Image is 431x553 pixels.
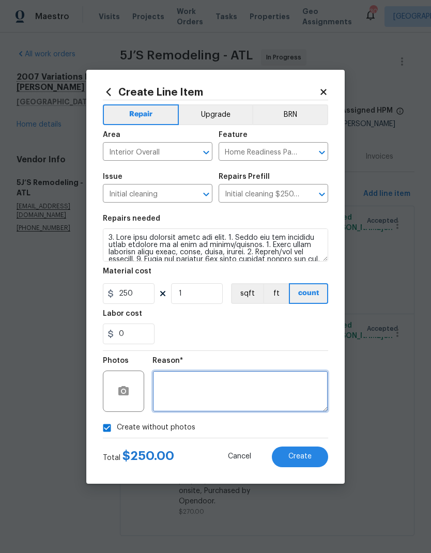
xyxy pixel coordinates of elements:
button: Open [199,145,213,160]
button: Open [315,187,329,202]
h5: Issue [103,173,122,180]
button: sqft [231,283,263,304]
h5: Material cost [103,268,151,275]
button: Open [199,187,213,202]
h2: Create Line Item [103,86,319,98]
button: Cancel [211,447,268,467]
textarea: 3. Lore ipsu dolorsit ametc adi elit. 1. Seddo eiu tem incididu utlab etdolore ma al enim ad mini... [103,228,328,262]
span: Create [288,453,312,460]
div: Total [103,451,174,463]
button: Open [315,145,329,160]
button: Repair [103,104,179,125]
button: count [289,283,328,304]
h5: Area [103,131,120,139]
h5: Feature [219,131,248,139]
button: BRN [252,104,328,125]
span: Create without photos [117,422,195,433]
span: $ 250.00 [122,450,174,462]
button: Upgrade [179,104,253,125]
button: ft [263,283,289,304]
span: Cancel [228,453,251,460]
h5: Labor cost [103,310,142,317]
button: Create [272,447,328,467]
h5: Photos [103,357,129,364]
h5: Reason* [152,357,183,364]
h5: Repairs Prefill [219,173,270,180]
h5: Repairs needed [103,215,160,222]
